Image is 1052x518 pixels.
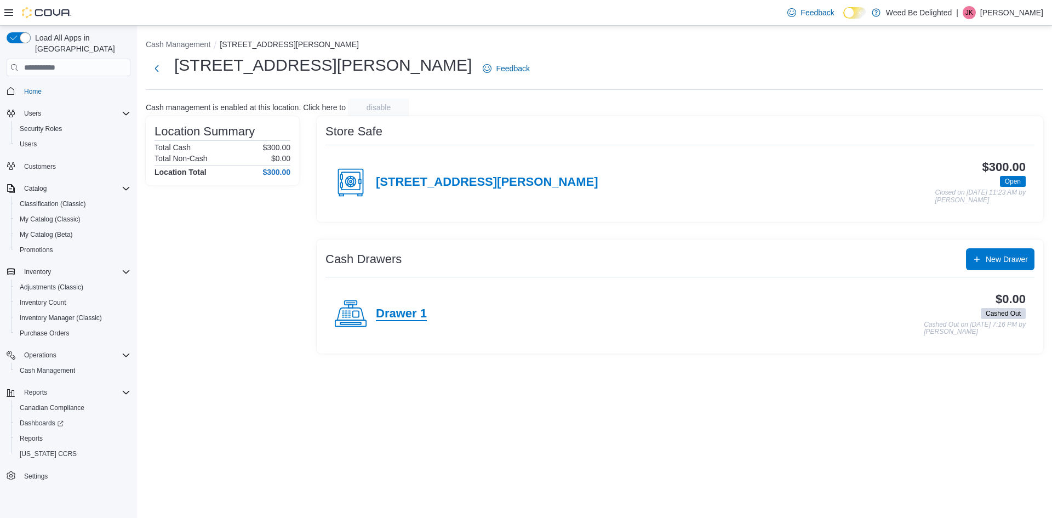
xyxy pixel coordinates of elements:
[996,293,1026,306] h3: $0.00
[1005,177,1021,186] span: Open
[15,417,68,430] a: Dashboards
[801,7,834,18] span: Feedback
[11,227,135,242] button: My Catalog (Beta)
[20,386,52,399] button: Reports
[22,7,71,18] img: Cova
[146,40,210,49] button: Cash Management
[15,447,81,460] a: [US_STATE] CCRS
[1000,176,1026,187] span: Open
[20,200,86,208] span: Classification (Classic)
[24,87,42,96] span: Home
[348,99,409,116] button: disable
[24,267,51,276] span: Inventory
[20,314,102,322] span: Inventory Manager (Classic)
[20,469,130,483] span: Settings
[174,54,472,76] h1: [STREET_ADDRESS][PERSON_NAME]
[20,160,130,173] span: Customers
[15,417,130,430] span: Dashboards
[11,310,135,326] button: Inventory Manager (Classic)
[20,298,66,307] span: Inventory Count
[11,242,135,258] button: Promotions
[15,243,130,257] span: Promotions
[20,386,130,399] span: Reports
[11,400,135,415] button: Canadian Compliance
[367,102,391,113] span: disable
[20,419,64,428] span: Dashboards
[15,401,89,414] a: Canadian Compliance
[496,63,529,74] span: Feedback
[20,124,62,133] span: Security Roles
[15,364,130,377] span: Cash Management
[11,121,135,136] button: Security Roles
[2,468,135,484] button: Settings
[15,327,130,340] span: Purchase Orders
[981,308,1026,319] span: Cashed Out
[15,243,58,257] a: Promotions
[2,181,135,196] button: Catalog
[155,154,208,163] h6: Total Non-Cash
[783,2,838,24] a: Feedback
[2,158,135,174] button: Customers
[24,351,56,360] span: Operations
[11,446,135,462] button: [US_STATE] CCRS
[376,175,598,190] h4: [STREET_ADDRESS][PERSON_NAME]
[11,212,135,227] button: My Catalog (Classic)
[924,321,1026,336] p: Cashed Out on [DATE] 7:16 PM by [PERSON_NAME]
[935,189,1026,204] p: Closed on [DATE] 11:23 AM by [PERSON_NAME]
[15,138,41,151] a: Users
[24,184,47,193] span: Catalog
[325,253,402,266] h3: Cash Drawers
[11,295,135,310] button: Inventory Count
[24,109,41,118] span: Users
[20,449,77,458] span: [US_STATE] CCRS
[11,431,135,446] button: Reports
[11,136,135,152] button: Users
[15,281,88,294] a: Adjustments (Classic)
[20,403,84,412] span: Canadian Compliance
[15,447,130,460] span: Washington CCRS
[20,107,130,120] span: Users
[15,228,130,241] span: My Catalog (Beta)
[956,6,958,19] p: |
[20,283,83,292] span: Adjustments (Classic)
[15,122,130,135] span: Security Roles
[262,168,290,177] h4: $300.00
[155,143,191,152] h6: Total Cash
[31,32,130,54] span: Load All Apps in [GEOGRAPHIC_DATA]
[15,432,47,445] a: Reports
[11,363,135,378] button: Cash Management
[980,6,1043,19] p: [PERSON_NAME]
[24,388,47,397] span: Reports
[11,326,135,341] button: Purchase Orders
[15,138,130,151] span: Users
[20,140,37,149] span: Users
[7,78,130,513] nav: Complex example
[986,309,1021,318] span: Cashed Out
[20,215,81,224] span: My Catalog (Classic)
[271,154,290,163] p: $0.00
[20,107,45,120] button: Users
[146,39,1043,52] nav: An example of EuiBreadcrumbs
[155,168,207,177] h4: Location Total
[15,197,130,210] span: Classification (Classic)
[20,470,52,483] a: Settings
[15,311,130,325] span: Inventory Manager (Classic)
[376,307,427,321] h4: Drawer 1
[478,58,534,79] a: Feedback
[20,366,75,375] span: Cash Management
[2,264,135,280] button: Inventory
[20,182,130,195] span: Catalog
[15,213,85,226] a: My Catalog (Classic)
[2,83,135,99] button: Home
[15,432,130,445] span: Reports
[20,434,43,443] span: Reports
[220,40,359,49] button: [STREET_ADDRESS][PERSON_NAME]
[20,85,46,98] a: Home
[24,472,48,481] span: Settings
[20,329,70,338] span: Purchase Orders
[20,349,61,362] button: Operations
[262,143,290,152] p: $300.00
[15,296,71,309] a: Inventory Count
[843,7,866,19] input: Dark Mode
[20,349,130,362] span: Operations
